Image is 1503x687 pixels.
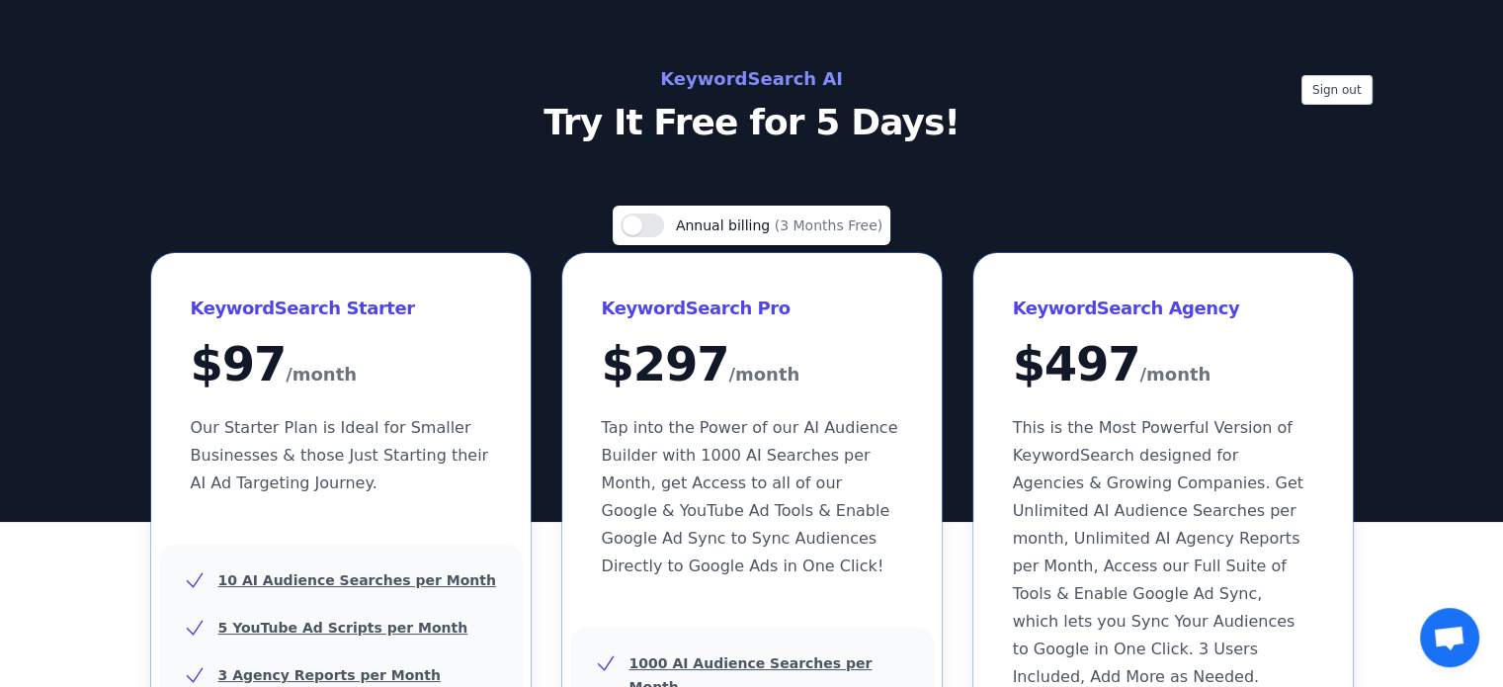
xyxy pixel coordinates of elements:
[191,293,491,324] h3: KeywordSearch Starter
[602,418,898,575] span: Tap into the Power of our AI Audience Builder with 1000 AI Searches per Month, get Access to all ...
[1013,418,1303,686] span: This is the Most Powerful Version of KeywordSearch designed for Agencies & Growing Companies. Get...
[1139,359,1211,390] span: /month
[1013,293,1313,324] h3: KeywordSearch Agency
[676,217,775,233] span: Annual billing
[1420,608,1479,667] a: Open chat
[191,340,491,390] div: $ 97
[191,418,489,492] span: Our Starter Plan is Ideal for Smaller Businesses & those Just Starting their AI Ad Targeting Jour...
[218,620,468,636] u: 5 YouTube Ad Scripts per Month
[602,340,902,390] div: $ 297
[728,359,799,390] span: /month
[775,217,883,233] span: (3 Months Free)
[218,572,496,588] u: 10 AI Audience Searches per Month
[602,293,902,324] h3: KeywordSearch Pro
[1013,340,1313,390] div: $ 497
[1301,75,1373,105] button: Sign out
[218,667,441,683] u: 3 Agency Reports per Month
[309,63,1195,95] h2: KeywordSearch AI
[286,359,357,390] span: /month
[309,103,1195,142] p: Try It Free for 5 Days!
